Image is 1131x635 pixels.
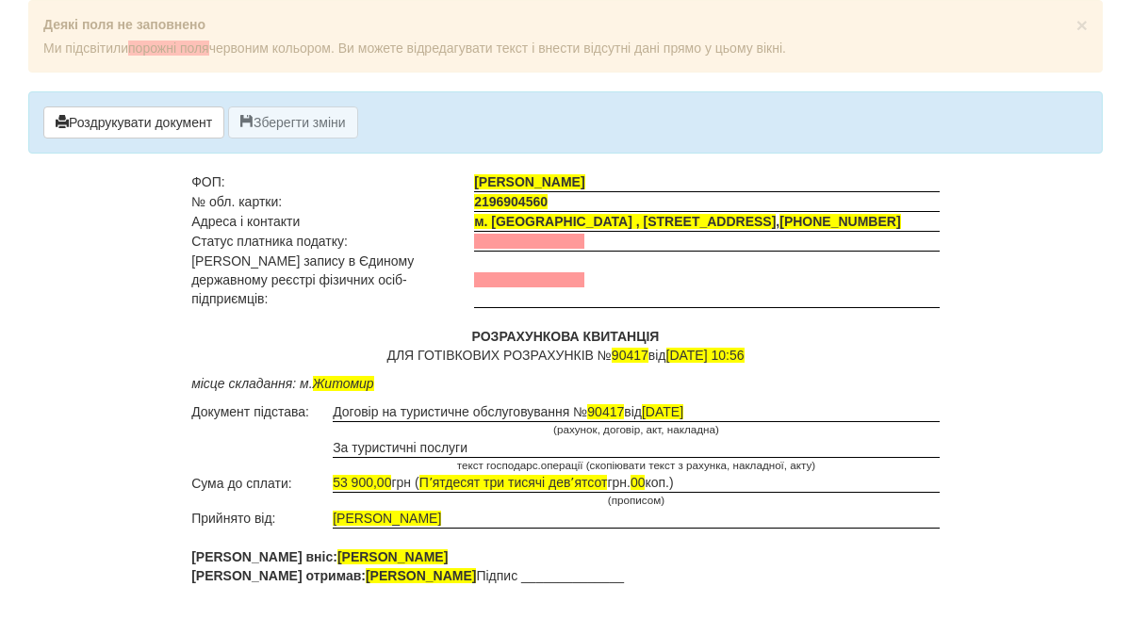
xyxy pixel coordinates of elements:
i: місце складання: м. [191,376,373,391]
button: Роздрукувати документ [43,106,224,138]
button: Close [1076,15,1088,35]
span: м. [GEOGRAPHIC_DATA] , [STREET_ADDRESS] [474,214,776,229]
span: [PHONE_NUMBER] [779,214,900,229]
b: РОЗРАХУНКОВА КВИТАНЦІЯ [472,329,660,344]
span: [PERSON_NAME] [333,511,441,526]
span: 90417 [612,348,648,363]
td: Сума до сплати: [191,473,333,493]
span: [DATE] [642,404,683,419]
td: Документ підстава: [191,402,333,422]
td: Адреса і контакти [191,212,474,232]
span: Житомир [313,376,374,391]
span: 53 900,00 [333,475,391,490]
td: ФОП: [191,172,474,192]
td: Прийнято від: [191,509,333,529]
p: Ми підсвітили червоним кольором. Ви можете відредагувати текст і внести відсутні дані прямо у цьо... [43,39,1088,57]
td: За туристичні послуги [333,438,940,458]
span: Пʼятдесят три тисячі девʼятсот [419,475,608,490]
td: Договір на туристичне обслуговування № від [333,402,940,422]
td: (прописом) [333,493,940,509]
span: [DATE] 10:56 [666,348,745,363]
td: [PERSON_NAME] запису в Єдиному державному реєстрі фізичних осіб-підприємців: [191,252,474,308]
span: 00 [631,475,646,490]
b: [PERSON_NAME] отримав: [191,568,476,583]
span: [PERSON_NAME] [474,174,584,189]
td: Статус платника податку: [191,232,474,252]
td: грн ( грн. коп.) [333,473,940,493]
button: Зберегти зміни [228,106,358,138]
td: (рахунок, договір, акт, накладна) [333,422,940,438]
span: × [1076,14,1088,36]
span: [PERSON_NAME] [366,568,476,583]
p: ДЛЯ ГОТІВКОВИХ РОЗРАХУНКІВ № від [191,327,940,365]
td: , [474,212,940,232]
td: текст господарс.операції (скопіювати текст з рахунка, накладної, акту) [333,457,940,473]
span: порожні поля [128,41,209,56]
p: Підпис ______________ [191,547,940,585]
b: [PERSON_NAME] вніс: [191,549,448,564]
p: Деякі поля не заповнено [43,15,1088,34]
span: 90417 [587,404,624,419]
span: [PERSON_NAME] [337,549,448,564]
span: 2196904560 [474,194,548,209]
td: № обл. картки: [191,192,474,212]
